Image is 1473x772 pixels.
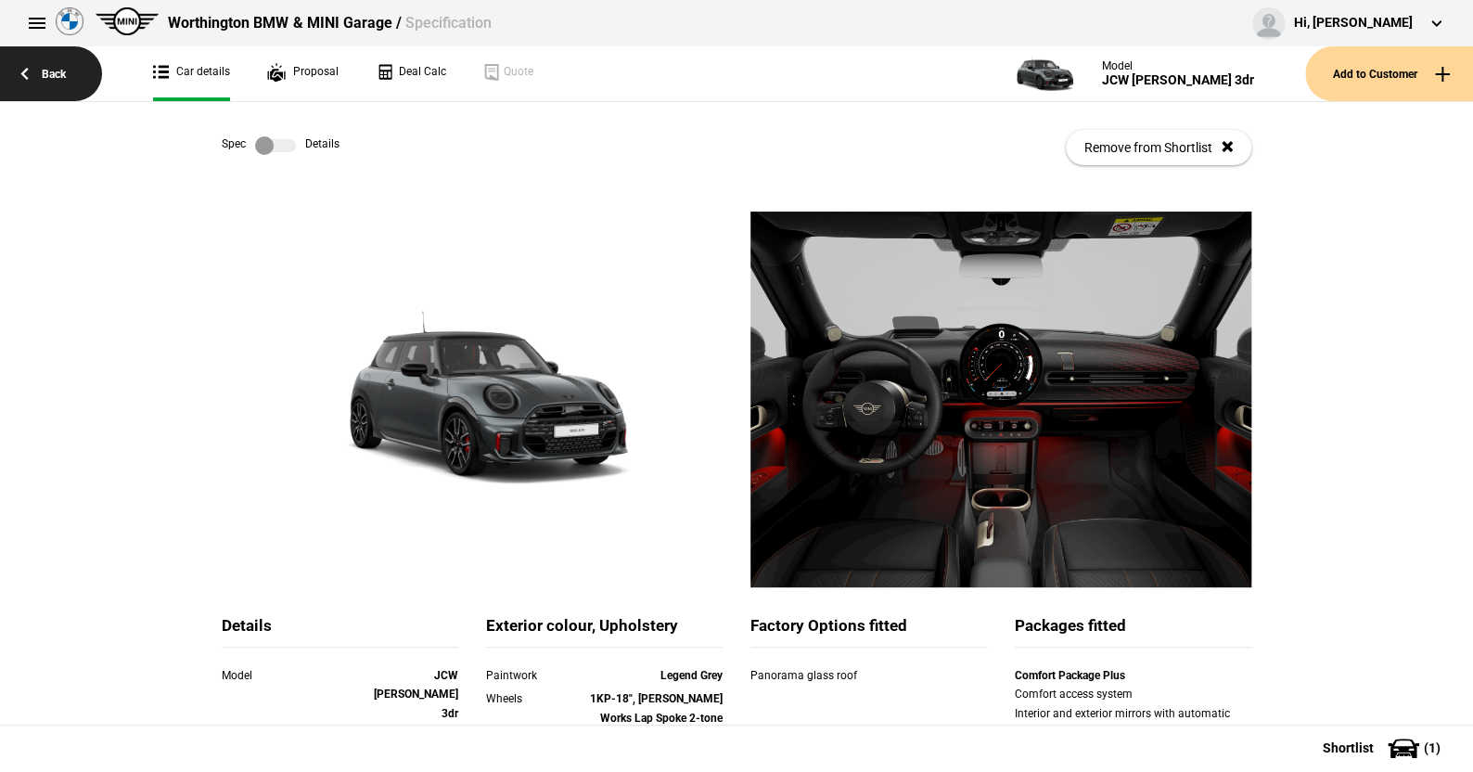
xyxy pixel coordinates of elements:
div: Wheels [486,689,581,708]
a: Car details [153,46,230,101]
div: Model [1102,59,1254,72]
div: Worthington BMW & MINI Garage / [168,13,491,33]
div: JCW [PERSON_NAME] 3dr [1102,72,1254,88]
div: Packages fitted [1015,615,1251,648]
div: Details [222,615,458,648]
a: Deal Calc [376,46,446,101]
img: bmw.png [56,7,83,35]
div: Spec Details [222,136,339,155]
button: Add to Customer [1305,46,1473,101]
button: Shortlist(1) [1295,725,1473,771]
img: mini.png [96,7,159,35]
div: Model [222,666,364,685]
span: ( 1 ) [1424,741,1441,754]
span: Shortlist [1323,741,1374,754]
strong: Comfort Package Plus [1015,669,1125,682]
div: Panorama glass roof [750,666,916,685]
div: Hi, [PERSON_NAME] [1294,14,1413,32]
div: Factory Options fitted [750,615,987,648]
span: Specification [404,14,491,32]
strong: Legend Grey [660,669,723,682]
div: Exterior colour, Upholstery [486,615,723,648]
button: Remove from Shortlist [1066,130,1251,165]
strong: JCW [PERSON_NAME] 3dr [374,669,458,720]
div: Paintwork [486,666,581,685]
strong: 1KP-18", [PERSON_NAME] Works Lap Spoke 2-tone [590,692,723,724]
a: Proposal [267,46,339,101]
